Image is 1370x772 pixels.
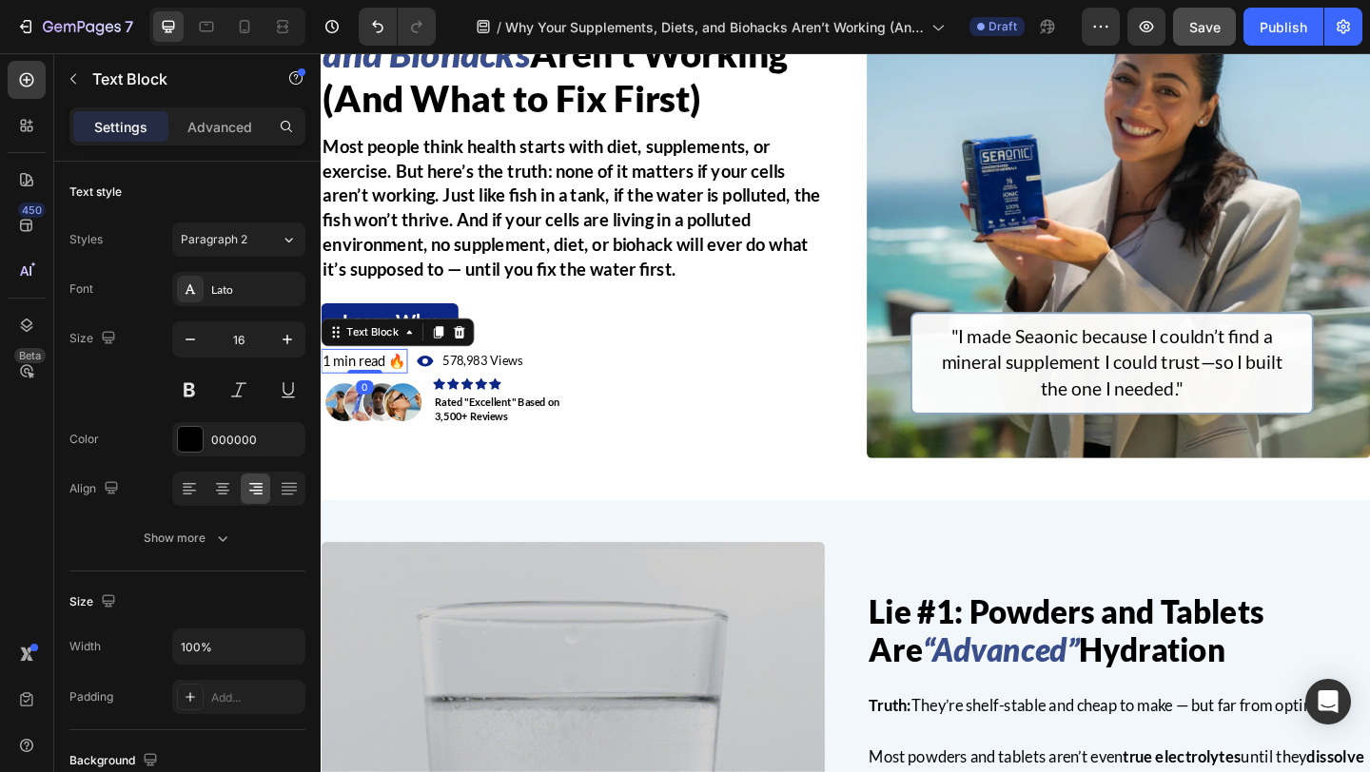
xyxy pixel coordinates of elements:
[173,629,304,664] input: Auto
[172,222,305,257] button: Paragraph 2
[321,53,1370,772] iframe: Design area
[505,17,924,37] span: Why Your Supplements, Diets, and Biohacks Aren’t Working (And What to Fix First)
[359,8,436,46] div: Undo/Redo
[497,17,501,37] span: /
[69,476,123,502] div: Align
[124,372,260,386] span: Rated "Excellent" Based on
[24,295,88,312] div: Text Block
[69,326,120,352] div: Size
[187,117,252,137] p: Advanced
[1305,679,1351,724] div: Open Intercom Messenger
[1173,8,1236,46] button: Save
[596,699,642,720] strong: Truth:
[92,68,254,90] p: Text Block
[125,15,133,38] p: 7
[1243,8,1323,46] button: Publish
[144,529,232,548] div: Show more
[132,326,220,342] span: 578,983 Views
[1189,19,1221,35] span: Save
[69,638,101,655] div: Width
[211,432,301,449] div: 000000
[69,589,120,615] div: Size
[69,688,113,705] div: Padding
[18,203,46,218] div: 450
[69,431,99,448] div: Color
[69,231,103,248] div: Styles
[1260,17,1307,37] div: Publish
[596,696,1140,724] p: They’re shelf-stable and cheap to make — but far from optimal.
[38,356,57,371] div: 0
[181,231,247,248] span: Paragraph 2
[594,586,1142,671] h2: Lie #1: Powders and Tablets Are Hydration
[2,87,546,247] p: Most people think health starts with diet, supplements, or exercise. But here’s the truth: none o...
[69,280,93,298] div: Font
[94,117,147,137] p: Settings
[211,689,301,706] div: Add...
[14,348,46,363] div: Beta
[675,296,1046,376] span: "I made Seaonic because I couldn’t find a mineral supplement I could trust—so I built the one I n...
[8,8,142,46] button: 7
[124,388,203,402] span: 3,500+ Reviews
[988,18,1017,35] span: Draft
[211,281,301,299] div: Lato
[655,627,825,669] i: “Advanced”
[69,521,305,555] button: Show more
[69,183,122,201] div: Text style
[2,325,92,343] span: 1 min read 🔥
